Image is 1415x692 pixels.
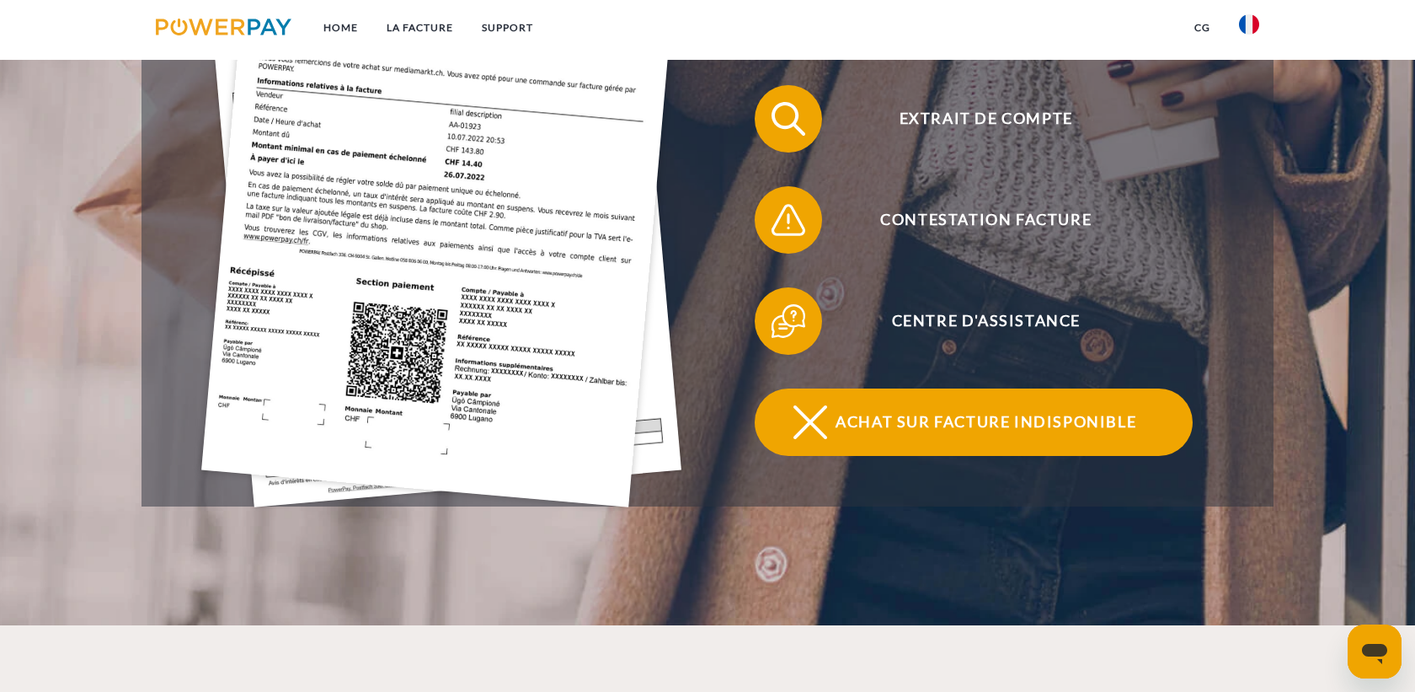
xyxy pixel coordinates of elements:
span: Centre d'assistance [780,287,1193,355]
span: Contestation Facture [780,186,1193,254]
button: Centre d'assistance [755,287,1193,355]
img: qb_close.svg [789,401,831,443]
img: fr [1239,14,1259,35]
button: Extrait de compte [755,85,1193,153]
button: Achat sur facture indisponible [755,389,1193,456]
img: qb_search.svg [767,98,809,140]
span: Achat sur facture indisponible [780,389,1193,456]
button: Contestation Facture [755,186,1193,254]
img: qb_warning.svg [767,199,809,241]
img: qb_help.svg [767,300,809,342]
a: LA FACTURE [372,13,467,43]
iframe: Bouton de lancement de la fenêtre de messagerie [1348,625,1402,679]
span: Extrait de compte [780,85,1193,153]
a: Home [309,13,372,43]
a: CG [1180,13,1225,43]
a: Support [467,13,547,43]
img: logo-powerpay.svg [156,19,291,35]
